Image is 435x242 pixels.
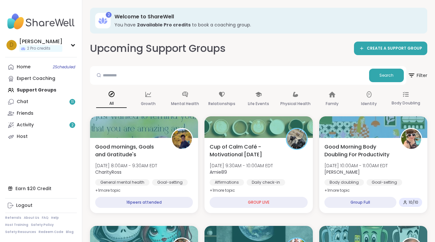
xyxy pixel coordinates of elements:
[39,230,63,234] a: Redeem Code
[71,99,74,105] span: 11
[17,75,55,82] div: Expert Coaching
[171,100,199,108] p: Mental Health
[210,197,307,208] div: GROUP LIVE
[90,41,226,56] h2: Upcoming Support Groups
[10,41,14,49] span: D
[248,100,269,108] p: Life Events
[324,169,360,175] b: [PERSON_NAME]
[5,10,77,33] img: ShareWell Nav Logo
[379,73,394,78] span: Search
[210,162,273,169] span: [DATE] 9:30AM - 10:00AM EDT
[5,230,36,234] a: Safety Resources
[324,162,388,169] span: [DATE] 10:00AM - 11:00AM EDT
[5,131,77,142] a: Host
[95,169,122,175] b: CharityRoss
[5,183,77,194] div: Earn $20 Credit
[369,69,404,82] button: Search
[95,162,157,169] span: [DATE] 8:00AM - 9:30AM EDT
[16,202,32,209] div: Logout
[408,68,427,83] span: Filter
[51,216,59,220] a: Help
[392,99,420,107] p: Body Doubling
[19,38,62,45] div: [PERSON_NAME]
[367,179,402,186] div: Goal-setting
[367,46,422,51] span: CREATE A SUPPORT GROUP
[210,179,244,186] div: Affirmations
[17,133,28,140] div: Host
[210,169,227,175] b: Amie89
[53,64,75,70] span: 2 Scheduled
[210,143,278,159] span: Cup of Calm Café - Motivational [DATE]
[17,64,31,70] div: Home
[114,22,418,28] h3: You have to book a coaching group.
[5,61,77,73] a: Home2Scheduled
[324,197,396,208] div: Group Full
[324,179,364,186] div: Body doubling
[27,46,50,51] span: 2 Pro credits
[31,223,54,227] a: Safety Policy
[172,129,192,149] img: CharityRoss
[5,73,77,84] a: Expert Coaching
[71,122,74,128] span: 2
[326,100,339,108] p: Family
[5,119,77,131] a: Activity2
[137,22,191,28] b: 2 available Pro credit s
[152,179,188,186] div: Goal-setting
[96,100,127,108] p: All
[401,129,421,149] img: Adrienne_QueenOfTheDawn
[324,143,393,159] span: Good Morning Body Doubling For Productivity
[114,13,418,20] h3: Welcome to ShareWell
[24,216,39,220] a: About Us
[66,230,74,234] a: Blog
[247,179,285,186] div: Daily check-in
[17,110,33,117] div: Friends
[5,223,28,227] a: Host Training
[95,179,150,186] div: General mental health
[409,200,418,205] span: 10 / 10
[5,96,77,108] a: Chat11
[106,12,112,18] div: 2
[5,108,77,119] a: Friends
[5,200,77,211] a: Logout
[208,100,235,108] p: Relationships
[141,100,156,108] p: Growth
[287,129,307,149] img: Amie89
[95,197,193,208] div: 16 peers attended
[95,143,164,159] span: Good mornings, Goals and Gratitude's
[280,100,311,108] p: Physical Health
[361,100,377,108] p: Identity
[42,216,49,220] a: FAQ
[5,216,21,220] a: Referrals
[408,66,427,85] button: Filter
[17,122,34,128] div: Activity
[354,42,427,55] a: CREATE A SUPPORT GROUP
[17,99,28,105] div: Chat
